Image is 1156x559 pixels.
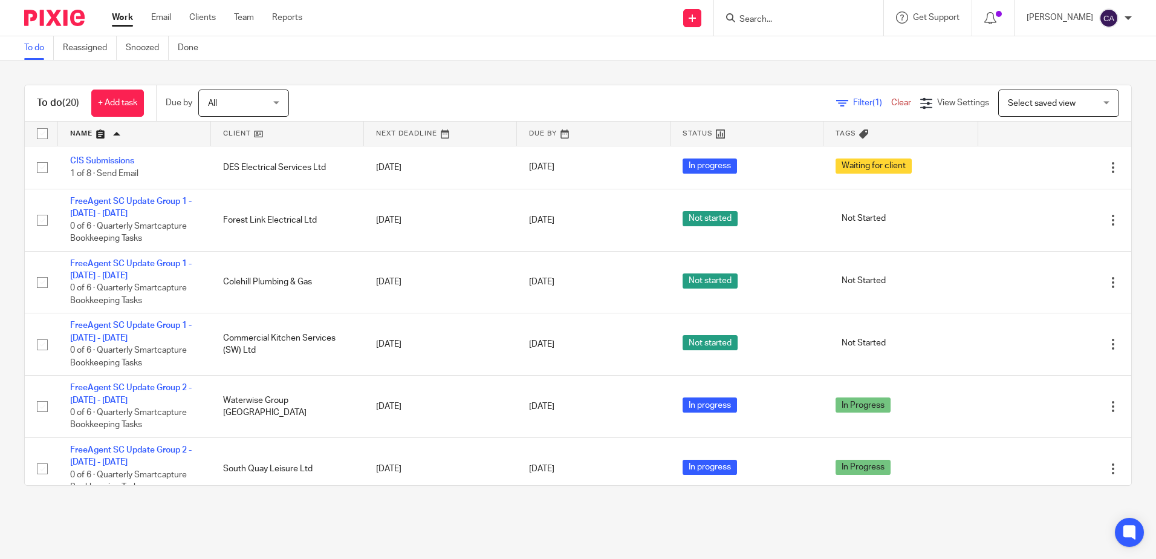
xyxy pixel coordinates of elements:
[24,36,54,60] a: To do
[151,11,171,24] a: Email
[683,159,737,174] span: In progress
[853,99,891,107] span: Filter
[891,99,911,107] a: Clear
[1027,11,1093,24] p: [PERSON_NAME]
[529,465,554,473] span: [DATE]
[234,11,254,24] a: Team
[112,11,133,24] a: Work
[683,273,738,289] span: Not started
[211,251,364,313] td: Colehill Plumbing & Gas
[70,446,192,466] a: FreeAgent SC Update Group 2 - [DATE] - [DATE]
[529,216,554,224] span: [DATE]
[70,384,192,404] a: FreeAgent SC Update Group 2 - [DATE] - [DATE]
[836,397,891,413] span: In Progress
[70,260,192,280] a: FreeAgent SC Update Group 1 - [DATE] - [DATE]
[70,157,134,165] a: CIS Submissions
[211,438,364,500] td: South Quay Leisure Ltd
[683,397,737,413] span: In progress
[364,251,517,313] td: [DATE]
[91,90,144,117] a: + Add task
[836,460,891,475] span: In Progress
[189,11,216,24] a: Clients
[364,376,517,438] td: [DATE]
[126,36,169,60] a: Snoozed
[529,163,554,172] span: [DATE]
[872,99,882,107] span: (1)
[24,10,85,26] img: Pixie
[272,11,302,24] a: Reports
[529,340,554,348] span: [DATE]
[70,346,187,367] span: 0 of 6 · Quarterly Smartcapture Bookkeeping Tasks
[836,335,892,350] span: Not Started
[208,99,217,108] span: All
[211,313,364,376] td: Commercial Kitchen Services (SW) Ltd
[211,376,364,438] td: Waterwise Group [GEOGRAPHIC_DATA]
[836,130,856,137] span: Tags
[63,36,117,60] a: Reassigned
[836,159,912,174] span: Waiting for client
[683,335,738,350] span: Not started
[211,146,364,189] td: DES Electrical Services Ltd
[211,189,364,251] td: Forest Link Electrical Ltd
[364,189,517,251] td: [DATE]
[1008,99,1076,108] span: Select saved view
[70,169,138,178] span: 1 of 8 · Send Email
[178,36,207,60] a: Done
[364,146,517,189] td: [DATE]
[166,97,192,109] p: Due by
[529,402,554,411] span: [DATE]
[70,222,187,243] span: 0 of 6 · Quarterly Smartcapture Bookkeeping Tasks
[738,15,847,25] input: Search
[364,313,517,376] td: [DATE]
[70,408,187,430] span: 0 of 6 · Quarterly Smartcapture Bookkeeping Tasks
[1099,8,1119,28] img: svg%3E
[70,197,192,218] a: FreeAgent SC Update Group 1 - [DATE] - [DATE]
[836,211,892,226] span: Not Started
[683,211,738,226] span: Not started
[683,460,737,475] span: In progress
[836,273,892,289] span: Not Started
[70,471,187,492] span: 0 of 6 · Quarterly Smartcapture Bookkeeping Tasks
[70,321,192,342] a: FreeAgent SC Update Group 1 - [DATE] - [DATE]
[937,99,989,107] span: View Settings
[37,97,79,110] h1: To do
[364,438,517,500] td: [DATE]
[913,13,960,22] span: Get Support
[529,278,554,287] span: [DATE]
[62,98,79,108] span: (20)
[70,284,187,306] span: 0 of 6 · Quarterly Smartcapture Bookkeeping Tasks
